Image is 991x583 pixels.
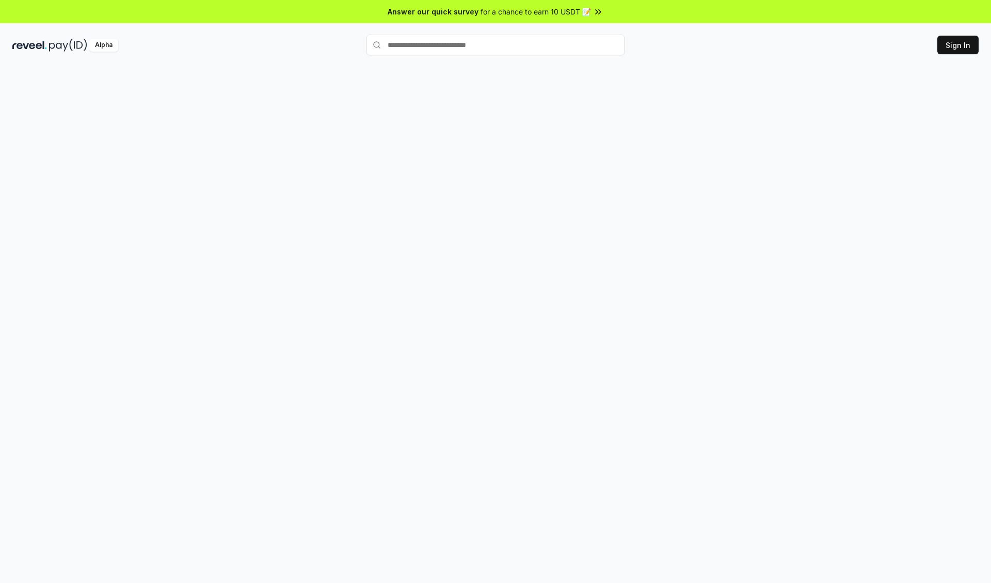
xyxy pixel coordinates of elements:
img: reveel_dark [12,39,47,52]
div: Alpha [89,39,118,52]
img: pay_id [49,39,87,52]
button: Sign In [937,36,979,54]
span: Answer our quick survey [388,6,478,17]
span: for a chance to earn 10 USDT 📝 [481,6,591,17]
